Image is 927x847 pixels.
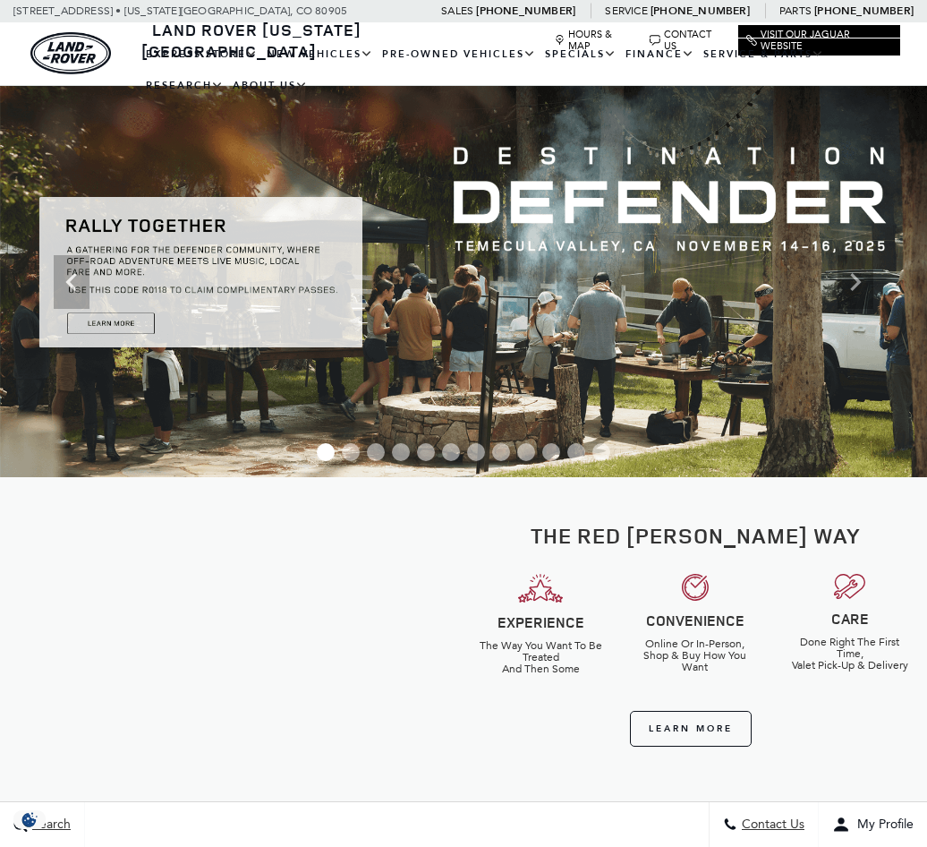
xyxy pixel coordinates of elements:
span: Service [605,4,647,17]
a: Pre-Owned Vehicles [378,38,540,70]
div: Previous [54,255,89,309]
img: Opt-Out Icon [9,810,50,829]
a: New Vehicles [262,38,378,70]
a: land-rover [30,32,111,74]
a: [PHONE_NUMBER] [476,4,575,18]
h6: Done Right The First Time, Valet Pick-Up & Delivery [786,637,914,672]
a: [PHONE_NUMBER] [651,4,750,18]
img: Land Rover [30,32,111,74]
span: Go to slide 11 [567,443,585,461]
strong: CARE [831,609,869,629]
a: Contact Us [650,29,725,52]
span: Sales [441,4,473,17]
nav: Main Navigation [141,38,900,101]
a: [STREET_ADDRESS] • [US_STATE][GEOGRAPHIC_DATA], CO 80905 [13,4,347,17]
span: My Profile [850,817,914,833]
a: About Us [228,70,312,101]
span: Go to slide 8 [492,443,510,461]
span: Go to slide 6 [442,443,460,461]
a: Research [141,70,228,101]
a: Learn More [630,711,752,747]
h6: The Way You Want To Be Treated And Then Some [477,640,605,676]
span: Go to slide 10 [542,443,560,461]
span: Go to slide 2 [342,443,360,461]
span: Parts [779,4,812,17]
span: Go to slide 7 [467,443,485,461]
a: Service & Parts [699,38,829,70]
section: Click to Open Cookie Consent Modal [9,810,50,829]
button: Open user profile menu [819,802,927,847]
span: Contact Us [737,817,804,833]
a: Visit Our Jaguar Website [746,29,892,52]
span: Go to slide 9 [517,443,535,461]
a: Hours & Map [555,29,636,52]
a: Finance [621,38,699,70]
span: Go to slide 5 [417,443,435,461]
a: Land Rover [US_STATE][GEOGRAPHIC_DATA] [141,19,361,62]
a: Specials [540,38,621,70]
iframe: YouTube video player [103,567,361,712]
div: Next [838,255,873,309]
a: [PHONE_NUMBER] [814,4,914,18]
h6: Online Or In-Person, Shop & Buy How You Want [632,638,760,674]
span: Go to slide 12 [592,443,610,461]
span: Go to slide 1 [317,443,335,461]
a: EXPRESS STORE [141,38,262,70]
strong: EXPERIENCE [498,612,584,632]
h2: The Red [PERSON_NAME] Way [477,524,914,547]
span: Go to slide 3 [367,443,385,461]
strong: CONVENIENCE [646,611,744,630]
span: Go to slide 4 [392,443,410,461]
